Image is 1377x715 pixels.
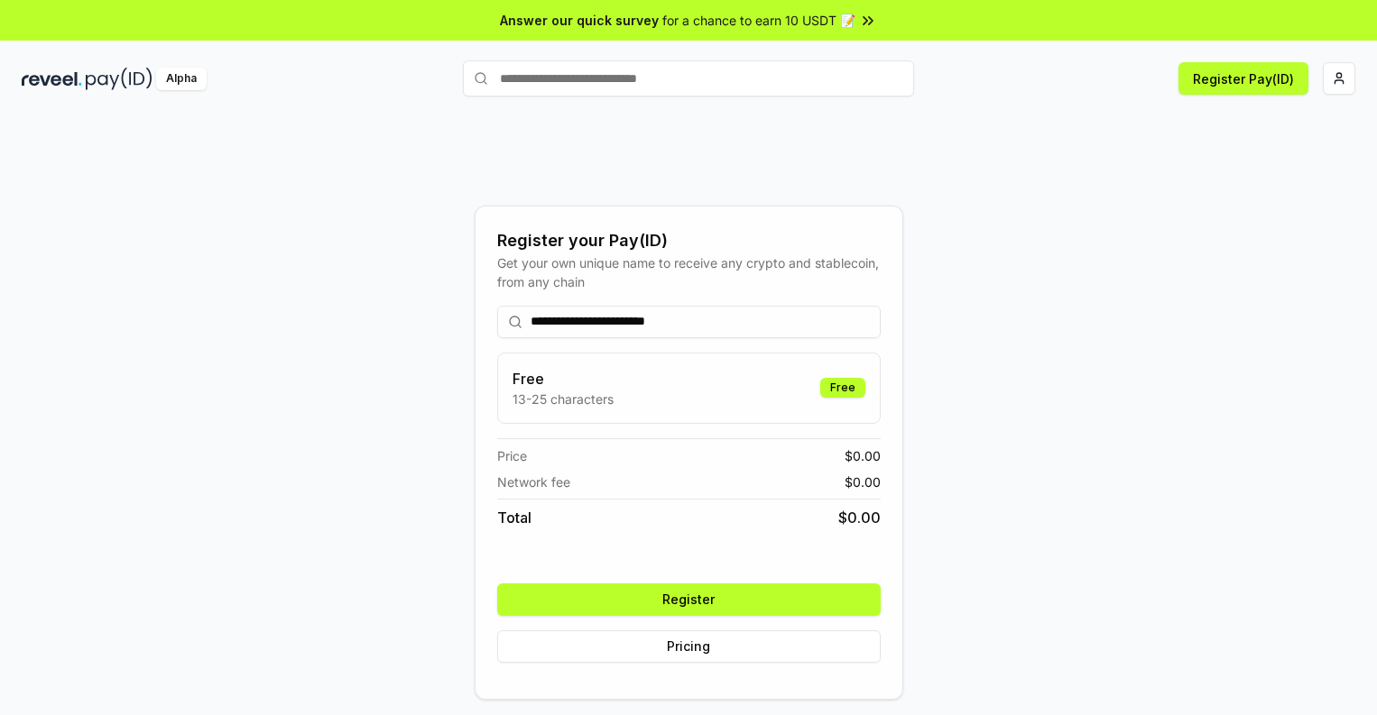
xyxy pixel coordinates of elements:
[497,446,527,465] span: Price
[845,446,881,465] span: $ 0.00
[513,368,614,390] h3: Free
[1178,62,1308,95] button: Register Pay(ID)
[497,472,570,491] span: Network fee
[513,390,614,408] p: 13-25 characters
[497,507,531,528] span: Total
[497,228,881,253] div: Register your Pay(ID)
[497,253,881,291] div: Get your own unique name to receive any crypto and stablecoin, from any chain
[500,11,659,30] span: Answer our quick survey
[22,68,82,90] img: reveel_dark
[497,583,881,616] button: Register
[156,68,207,90] div: Alpha
[497,630,881,663] button: Pricing
[86,68,152,90] img: pay_id
[662,11,855,30] span: for a chance to earn 10 USDT 📝
[838,507,881,528] span: $ 0.00
[820,378,865,398] div: Free
[845,472,881,491] span: $ 0.00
